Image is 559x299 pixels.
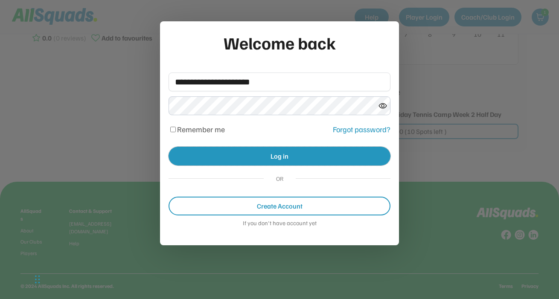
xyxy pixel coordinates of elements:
[177,125,225,134] label: Remember me
[169,147,390,165] button: Log in
[272,174,287,183] div: OR
[169,220,390,228] div: If you don't have account yet
[169,197,390,215] button: Create Account
[333,124,390,135] div: Forgot password?
[169,30,390,55] div: Welcome back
